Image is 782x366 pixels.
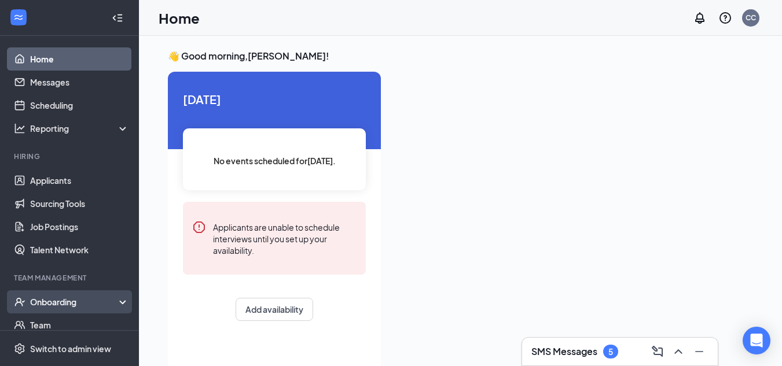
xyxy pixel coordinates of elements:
a: Talent Network [30,238,129,261]
svg: Error [192,220,206,234]
span: No events scheduled for [DATE] . [214,154,336,167]
h3: SMS Messages [531,345,597,358]
svg: QuestionInfo [718,11,732,25]
a: Sourcing Tools [30,192,129,215]
svg: ChevronUp [671,345,685,358]
h1: Home [159,8,200,28]
div: Onboarding [30,296,119,308]
div: 5 [608,347,613,357]
div: Applicants are unable to schedule interviews until you set up your availability. [213,220,357,256]
div: CC [746,13,756,23]
svg: Collapse [112,12,123,24]
div: Reporting [30,123,130,134]
button: Add availability [236,298,313,321]
button: ComposeMessage [648,342,667,361]
div: Hiring [14,151,127,161]
svg: Settings [14,343,25,354]
a: Scheduling [30,94,129,117]
span: [DATE] [183,90,366,108]
svg: Notifications [693,11,707,25]
svg: ComposeMessage [651,345,664,358]
div: Team Management [14,273,127,283]
a: Applicants [30,169,129,192]
button: Minimize [690,342,708,361]
button: ChevronUp [669,342,688,361]
h3: 👋 Good morning, [PERSON_NAME] ! [168,50,753,62]
svg: Minimize [692,345,706,358]
svg: WorkstreamLogo [13,12,24,23]
a: Messages [30,71,129,94]
a: Team [30,313,129,337]
div: Switch to admin view [30,343,111,354]
svg: Analysis [14,123,25,134]
a: Job Postings [30,215,129,238]
svg: UserCheck [14,296,25,308]
a: Home [30,47,129,71]
div: Open Intercom Messenger [743,327,770,354]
